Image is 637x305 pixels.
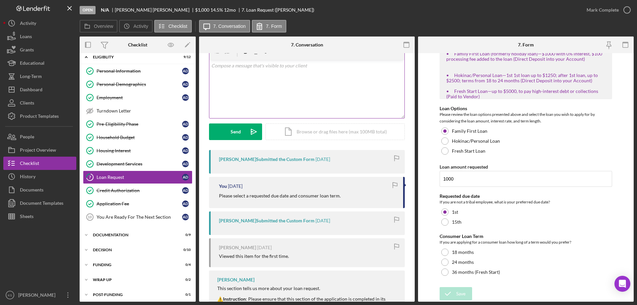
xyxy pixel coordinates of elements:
button: Save [440,287,472,300]
div: 12 mo [224,7,236,13]
div: Send [231,123,241,140]
div: Loan Options [440,106,612,111]
div: Loans [20,30,32,45]
div: [PERSON_NAME] [217,277,254,282]
div: People [20,130,34,145]
div: Housing Interest [97,148,182,153]
tspan: 7 [89,175,91,179]
button: Document Templates [3,196,76,210]
a: Housing InterestAD [83,144,192,157]
div: Educational [20,56,44,71]
label: 1st [452,209,458,215]
div: Credit Authorization [97,188,182,193]
button: Dashboard [3,83,76,96]
div: 0 / 1 [179,293,191,297]
button: Mark Complete [580,3,634,17]
div: 7. Loan Request ([PERSON_NAME]) [242,7,314,13]
p: Please select a requested due date and consumer loan term. [219,192,341,199]
div: Product Templates [20,110,59,124]
div: Clients [20,96,34,111]
div: Documents [20,183,43,198]
a: Personal InformationAD [83,64,192,78]
div: Viewed this item for the first time. [219,254,289,259]
div: Document Templates [20,196,63,211]
div: Personal Demographics [97,82,182,87]
div: Checklist [128,42,147,47]
a: Development ServicesAD [83,157,192,171]
button: KS[PERSON_NAME] [3,288,76,302]
div: If you are applying for a consumer loan how long of a term would you prefer? [440,239,612,246]
div: Sheets [20,210,34,225]
label: 15th [452,219,461,225]
button: Sheets [3,210,76,223]
div: Eligiblity [93,55,174,59]
a: Project Overview [3,143,76,157]
div: • Family First Loan (formerly holiday loan)—$1000 with 0% interest, $100 processing fee added to ... [446,51,605,99]
div: 0 / 2 [179,278,191,282]
div: Household Budget [97,135,182,140]
div: Pre-Eligibility Phase [97,121,182,127]
button: Clients [3,96,76,110]
button: Grants [3,43,76,56]
a: Turndown Letter [83,104,192,117]
div: You Are Ready For The Next Section [97,214,182,220]
button: Activity [119,20,152,33]
time: 2025-09-19 16:49 [257,245,272,250]
label: 7. Conversation [213,24,246,29]
div: Documentation [93,233,174,237]
span: $1,000 [195,7,209,13]
a: Documents [3,183,76,196]
div: 0 / 4 [179,263,191,267]
div: 9 / 12 [179,55,191,59]
div: Post-Funding [93,293,174,297]
label: 7. Form [266,24,282,29]
div: Dashboard [20,83,42,98]
div: 7. Conversation [291,42,323,47]
button: Educational [3,56,76,70]
a: 10You Are Ready For The Next SectionAD [83,210,192,224]
div: A D [182,81,189,88]
div: You [219,184,227,189]
div: A D [182,147,189,154]
div: Application Fee [97,201,182,206]
button: People [3,130,76,143]
label: Family First Loan [452,128,487,134]
label: 36 months (Fresh Start) [452,269,500,275]
label: Checklist [169,24,187,29]
button: History [3,170,76,183]
a: EmploymentAD [83,91,192,104]
div: Personal Information [97,68,182,74]
label: 18 months [452,250,474,255]
a: Application FeeAD [83,197,192,210]
button: Checklist [3,157,76,170]
button: Checklist [154,20,192,33]
div: [PERSON_NAME] [PERSON_NAME] [115,7,195,13]
button: 7. Conversation [199,20,250,33]
a: Activity [3,17,76,30]
div: Open Intercom Messenger [614,276,630,292]
div: 7. Form [518,42,534,47]
div: [PERSON_NAME] [219,245,256,250]
button: Long-Term [3,70,76,83]
a: Credit AuthorizationAD [83,184,192,197]
div: History [20,170,35,185]
a: Household BudgetAD [83,131,192,144]
label: Activity [133,24,148,29]
button: Product Templates [3,110,76,123]
div: A D [182,121,189,127]
div: Grants [20,43,34,58]
div: Checklist [20,157,39,172]
label: Fresh Start Loan [452,148,485,154]
div: Long-Term [20,70,42,85]
div: Consumer Loan Term [440,234,612,239]
div: Funding [93,263,174,267]
text: KS [8,293,12,297]
a: Loans [3,30,76,43]
button: Send [209,123,262,140]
